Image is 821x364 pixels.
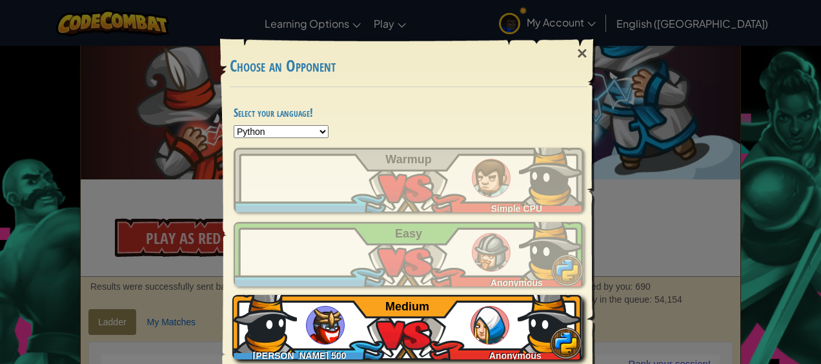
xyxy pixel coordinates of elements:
[491,203,542,214] span: Simple CPU
[230,57,587,75] h3: Choose an Opponent
[234,106,583,119] h4: Select your language!
[472,159,511,197] img: humans_ladder_tutorial.png
[234,295,583,359] a: [PERSON_NAME] 500Anonymous
[518,288,582,353] img: Yuku+AAAAAZJREFUAwCGCRe0uA5KBQAAAABJRU5ErkJggg==
[385,153,431,166] span: Warmup
[519,216,583,280] img: Yuku+AAAAAZJREFUAwCGCRe0uA5KBQAAAABJRU5ErkJggg==
[234,148,583,212] a: Simple CPU
[567,35,597,72] div: ×
[306,306,345,345] img: ogres_ladder_medium.png
[519,141,583,206] img: Yuku+AAAAAZJREFUAwCGCRe0uA5KBQAAAABJRU5ErkJggg==
[234,222,583,287] a: Anonymous
[232,288,297,353] img: Yuku+AAAAAZJREFUAwCGCRe0uA5KBQAAAABJRU5ErkJggg==
[489,350,542,361] span: Anonymous
[471,306,509,345] img: humans_ladder_medium.png
[395,227,422,240] span: Easy
[472,233,511,272] img: humans_ladder_easy.png
[491,278,543,288] span: Anonymous
[385,300,429,313] span: Medium
[253,350,347,361] span: [PERSON_NAME] 500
